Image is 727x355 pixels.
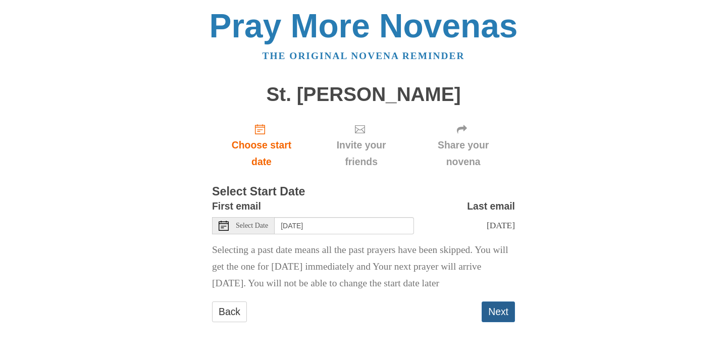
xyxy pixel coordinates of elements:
[411,115,515,175] div: Click "Next" to confirm your start date first.
[222,137,301,170] span: Choose start date
[263,50,465,61] a: The original novena reminder
[212,301,247,322] a: Back
[321,137,401,170] span: Invite your friends
[236,222,268,229] span: Select Date
[212,115,311,175] a: Choose start date
[275,217,414,234] input: Use the arrow keys to pick a date
[212,185,515,198] h3: Select Start Date
[467,198,515,215] label: Last email
[482,301,515,322] button: Next
[210,7,518,44] a: Pray More Novenas
[212,242,515,292] p: Selecting a past date means all the past prayers have been skipped. You will get the one for [DAT...
[212,84,515,106] h1: St. [PERSON_NAME]
[311,115,411,175] div: Click "Next" to confirm your start date first.
[487,220,515,230] span: [DATE]
[212,198,261,215] label: First email
[422,137,505,170] span: Share your novena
